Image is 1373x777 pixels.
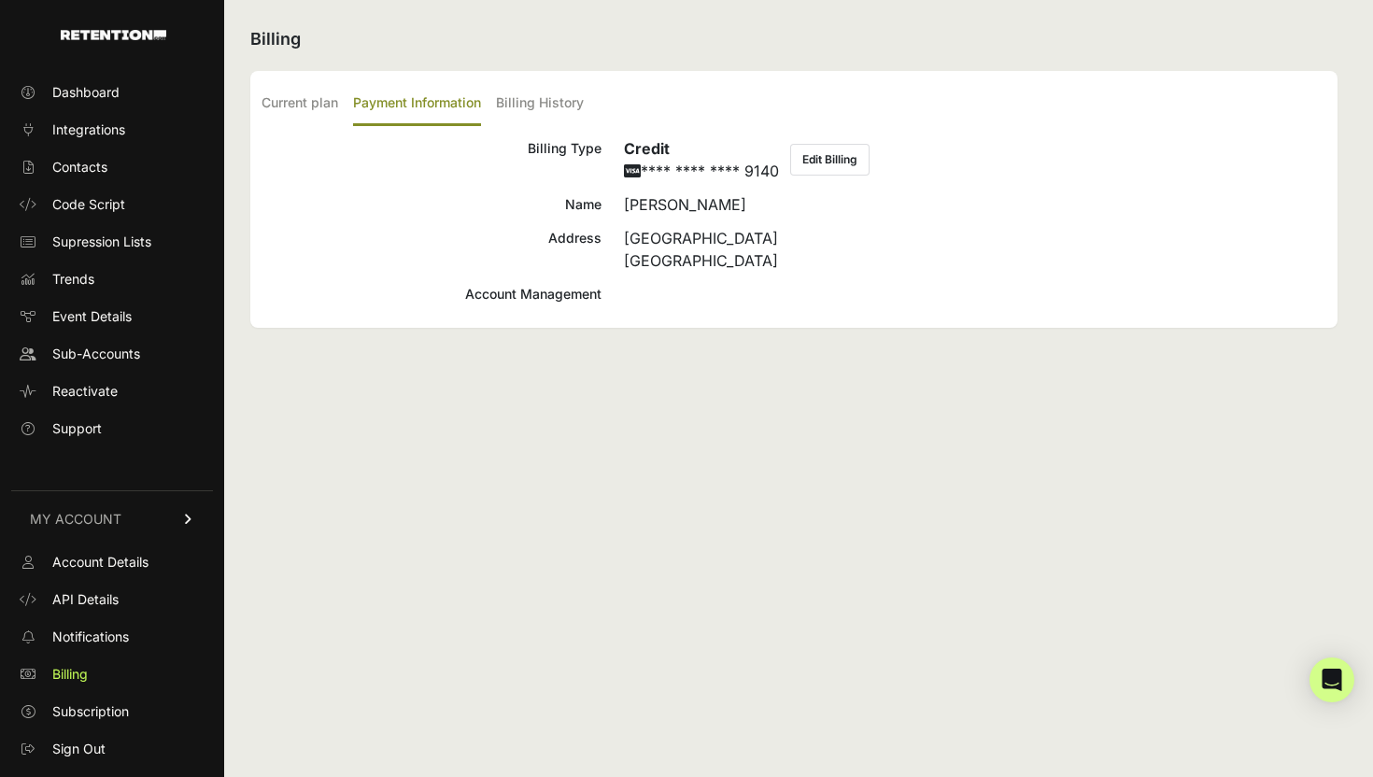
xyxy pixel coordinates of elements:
[11,376,213,406] a: Reactivate
[52,382,118,401] span: Reactivate
[11,734,213,764] a: Sign Out
[11,622,213,652] a: Notifications
[11,264,213,294] a: Trends
[52,665,88,684] span: Billing
[1309,657,1354,702] div: Open Intercom Messenger
[11,190,213,219] a: Code Script
[262,82,338,126] label: Current plan
[624,227,1326,272] div: [GEOGRAPHIC_DATA] [GEOGRAPHIC_DATA]
[11,227,213,257] a: Supression Lists
[52,233,151,251] span: Supression Lists
[624,137,779,160] h6: Credit
[11,302,213,332] a: Event Details
[52,195,125,214] span: Code Script
[11,339,213,369] a: Sub-Accounts
[11,152,213,182] a: Contacts
[52,702,129,721] span: Subscription
[52,270,94,289] span: Trends
[790,144,870,176] button: Edit Billing
[11,547,213,577] a: Account Details
[11,697,213,727] a: Subscription
[11,78,213,107] a: Dashboard
[11,414,213,444] a: Support
[52,740,106,758] span: Sign Out
[262,193,602,216] div: Name
[11,490,213,547] a: MY ACCOUNT
[11,115,213,145] a: Integrations
[496,82,584,126] label: Billing History
[262,137,602,182] div: Billing Type
[52,120,125,139] span: Integrations
[52,590,119,609] span: API Details
[52,158,107,177] span: Contacts
[262,227,602,272] div: Address
[624,193,1326,216] div: [PERSON_NAME]
[52,83,120,102] span: Dashboard
[52,628,129,646] span: Notifications
[353,82,481,126] label: Payment Information
[250,26,1338,52] h2: Billing
[11,659,213,689] a: Billing
[52,553,149,572] span: Account Details
[61,30,166,40] img: Retention.com
[52,345,140,363] span: Sub-Accounts
[30,510,121,529] span: MY ACCOUNT
[11,585,213,615] a: API Details
[52,307,132,326] span: Event Details
[52,419,102,438] span: Support
[262,283,602,305] div: Account Management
